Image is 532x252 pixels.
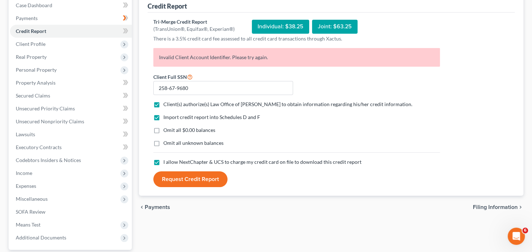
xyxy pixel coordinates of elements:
[22,166,137,185] div: Import and Export Claims
[153,74,187,80] span: Client Full SSN
[16,196,48,202] span: Miscellaneous
[16,131,35,137] span: Lawsuits
[23,197,28,203] button: Gif picker
[6,56,138,66] div: [DATE]
[16,209,45,215] span: SOFA Review
[18,131,37,137] b: [DATE]
[6,87,138,143] div: Operator says…
[10,76,132,89] a: Property Analysis
[153,35,440,42] p: There is a 3.5% credit card fee assessed to all credit card transactions through Xactus.
[163,114,260,120] span: Import credit report into Schedules D and F
[16,234,66,241] span: Additional Documents
[6,142,138,166] div: Operator says…
[6,87,118,142] div: You’ll get replies here and in your email:✉️[EMAIL_ADDRESS][DOMAIN_NAME]The team will be back🕒[DATE]
[252,20,309,34] div: Individual: $38.25
[16,183,36,189] span: Expenses
[55,66,138,82] div: Unable to pull credit repeort
[112,3,126,16] button: Home
[153,48,440,67] p: Invalid Client Account Identifier. Please try again.
[126,3,139,16] div: Close
[16,144,62,150] span: Executory Contracts
[473,204,518,210] span: Filing Information
[10,102,132,115] a: Unsecured Priority Claims
[61,70,132,77] div: Unable to pull credit repeort
[16,222,40,228] span: Means Test
[16,92,50,99] span: Secured Claims
[153,81,293,95] input: XXX-XX-XXXX
[473,204,523,210] button: Filing Information chevron_right
[10,12,132,25] a: Payments
[29,172,101,178] strong: Import and Export Claims
[16,105,75,111] span: Unsecured Priority Claims
[20,4,32,15] img: Profile image for Lindsey
[10,115,132,128] a: Unsecured Nonpriority Claims
[153,171,227,187] button: Request Credit Report
[16,170,32,176] span: Income
[6,182,137,194] textarea: Message…
[5,3,18,16] button: go back
[6,142,118,165] div: In the meantime, these articles might help:
[508,228,525,245] iframe: Intercom live chat
[139,204,145,210] i: chevron_left
[16,54,47,60] span: Real Property
[10,25,132,38] a: Credit Report
[16,2,52,8] span: Case Dashboard
[10,128,132,141] a: Lawsuits
[6,66,138,87] div: Harry says…
[148,2,187,10] div: Credit Report
[10,141,132,154] a: Executory Contracts
[11,123,112,137] div: The team will be back 🕒
[518,204,523,210] i: chevron_right
[522,228,528,233] span: 6
[34,197,40,203] button: Upload attachment
[10,89,132,102] a: Secured Claims
[16,157,81,163] span: Codebtors Insiders & Notices
[16,15,38,21] span: Payments
[139,204,170,210] button: chevron_left Payments
[163,140,224,146] span: Omit all unknown balances
[16,118,84,124] span: Unsecured Nonpriority Claims
[45,197,51,203] button: Start recording
[163,127,215,133] span: Omit all $0.00 balances
[312,20,358,34] div: Joint: $63.25
[163,101,412,107] span: Client(s) authorize(s) Law Office of [PERSON_NAME] to obtain information regarding his/her credit...
[35,4,81,9] h1: [PERSON_NAME]
[11,197,17,203] button: Emoji picker
[163,159,361,165] span: I allow NextChapter & UCS to charge my credit card on file to download this credit report
[16,41,45,47] span: Client Profile
[11,92,112,120] div: You’ll get replies here and in your email: ✉️
[123,194,134,206] button: Send a message…
[153,25,235,33] div: (TransUnion®, Equifax®, Experian®)
[153,18,235,25] div: Tri-Merge Credit Report
[11,106,68,119] b: [EMAIL_ADDRESS][DOMAIN_NAME]
[16,67,57,73] span: Personal Property
[11,147,112,161] div: In the meantime, these articles might help:
[16,80,56,86] span: Property Analysis
[145,204,170,210] span: Payments
[35,9,49,16] p: Active
[16,28,46,34] span: Credit Report
[10,205,132,218] a: SOFA Review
